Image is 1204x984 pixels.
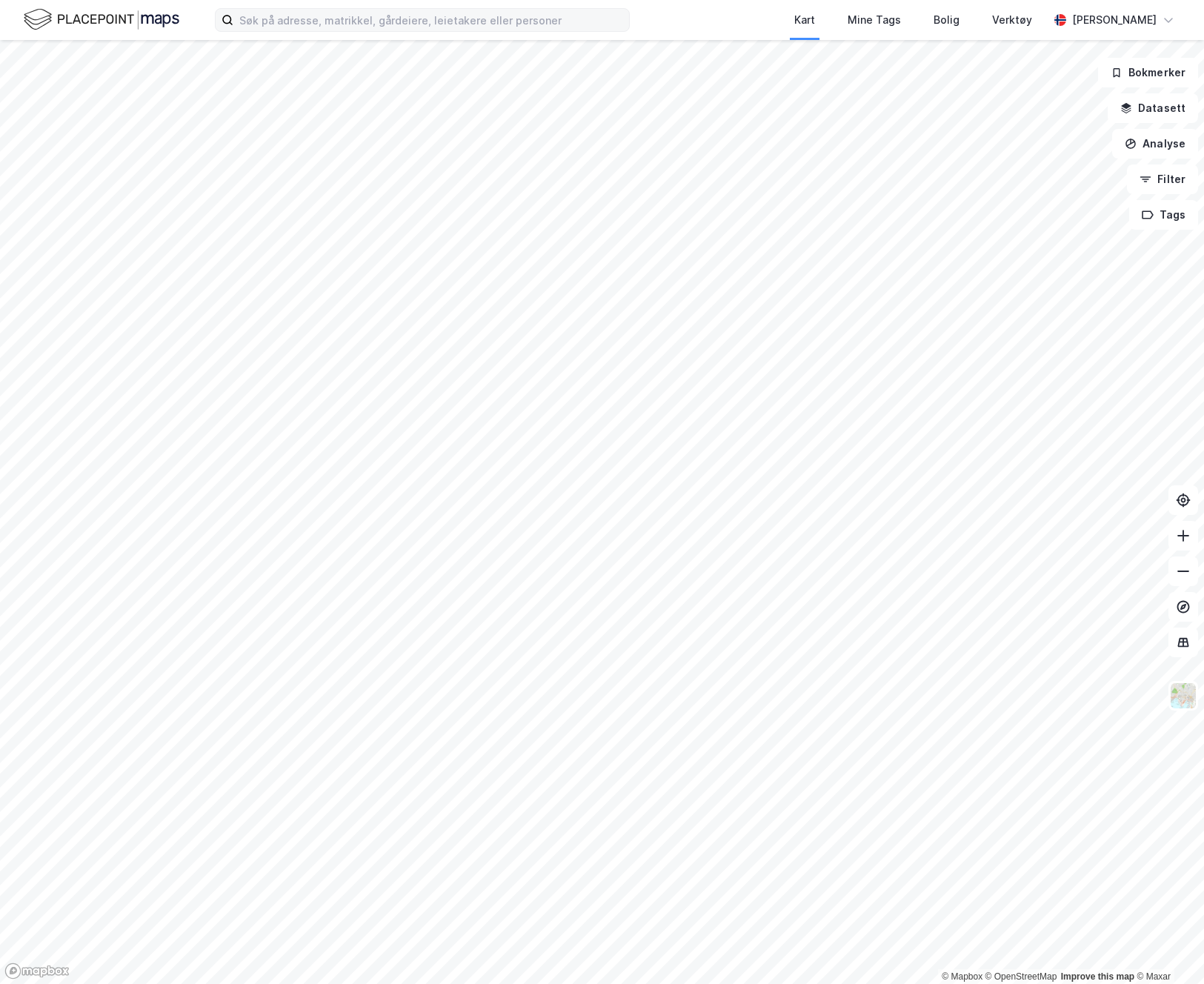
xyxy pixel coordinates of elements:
[1130,913,1204,984] iframe: Chat Widget
[1072,11,1157,29] div: [PERSON_NAME]
[848,11,901,29] div: Mine Tags
[934,11,959,29] div: Bolig
[24,7,179,33] img: logo.f888ab2527a4732fd821a326f86c7f29.svg
[233,9,629,31] input: Søk på adresse, matrikkel, gårdeiere, leietakere eller personer
[992,11,1032,29] div: Verktøy
[794,11,815,29] div: Kart
[1130,913,1204,984] div: Kontrollprogram for chat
